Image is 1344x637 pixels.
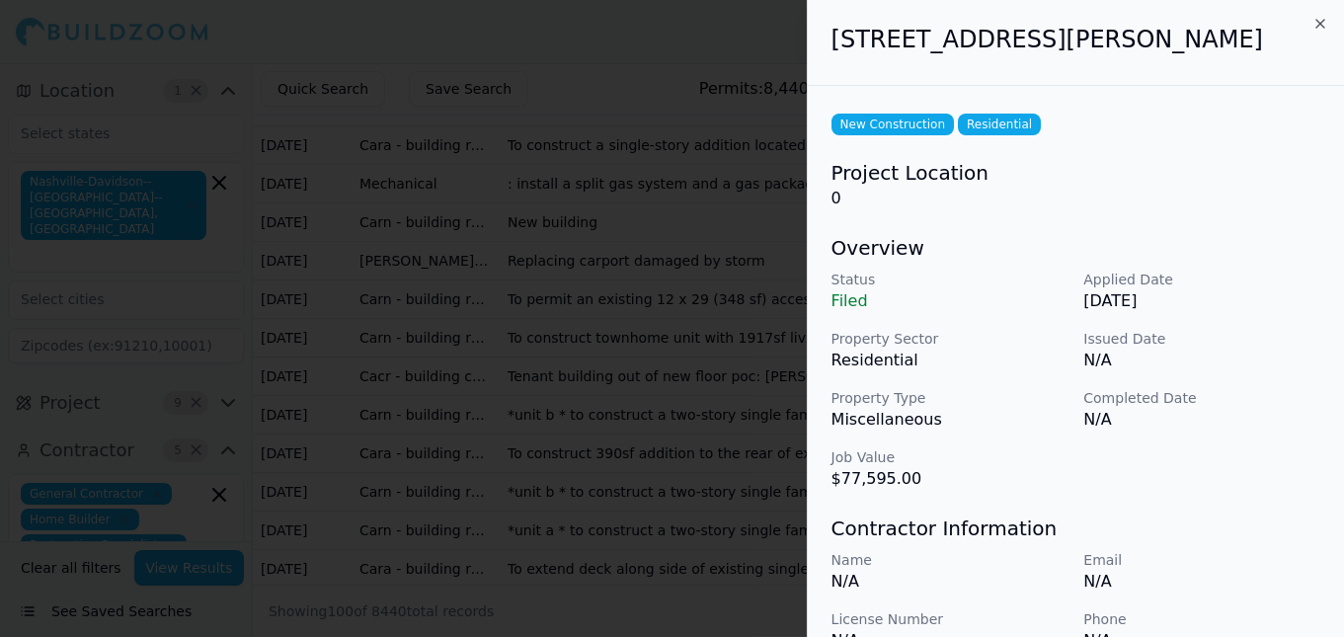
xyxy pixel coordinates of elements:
[1083,408,1320,432] p: N/A
[831,329,1068,349] p: Property Sector
[831,609,1068,629] p: License Number
[1083,570,1320,594] p: N/A
[831,270,1068,289] p: Status
[831,570,1068,594] p: N/A
[1083,550,1320,570] p: Email
[1083,289,1320,313] p: [DATE]
[831,550,1068,570] p: Name
[831,467,1068,491] p: $77,595.00
[1083,609,1320,629] p: Phone
[831,159,1320,210] div: 0
[831,159,1320,187] h3: Project Location
[831,515,1320,542] h3: Contractor Information
[831,114,954,135] span: New Construction
[1083,270,1320,289] p: Applied Date
[831,289,1068,313] p: Filed
[831,447,1068,467] p: Job Value
[831,234,1320,262] h3: Overview
[1083,349,1320,372] p: N/A
[1083,388,1320,408] p: Completed Date
[831,24,1320,55] h2: [STREET_ADDRESS][PERSON_NAME]
[831,349,1068,372] p: Residential
[1083,329,1320,349] p: Issued Date
[831,408,1068,432] p: Miscellaneous
[831,388,1068,408] p: Property Type
[958,114,1041,135] span: Residential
